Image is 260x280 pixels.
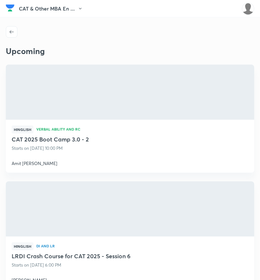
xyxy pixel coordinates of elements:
span: Verbal Ability and RC [36,127,248,131]
span: DI and LR [36,244,248,248]
a: LRDI Crash Course for CAT 2025 - Session 6 [12,252,248,260]
a: new-thumbnail [6,181,254,236]
a: CAT 2025 Boot Camp 3.0 - 2 [12,135,248,144]
span: Hinglish [12,125,33,133]
img: Coolm [242,3,254,15]
a: Company Logo [6,3,15,15]
img: Company Logo [6,3,15,13]
p: Starts on [DATE] 6:00 PM [12,260,248,268]
h1: Upcoming [6,46,254,56]
button: CAT & Other MBA En ... [19,3,87,14]
p: Starts on [DATE] 10:00 PM [12,144,248,152]
span: Hinglish [12,242,33,250]
a: DI and LR [36,244,248,248]
a: Amit [PERSON_NAME] [12,157,248,167]
img: new-thumbnail [6,181,105,236]
a: Verbal Ability and RC [36,127,248,132]
a: new-thumbnail [6,65,254,120]
img: new-thumbnail [6,65,105,120]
